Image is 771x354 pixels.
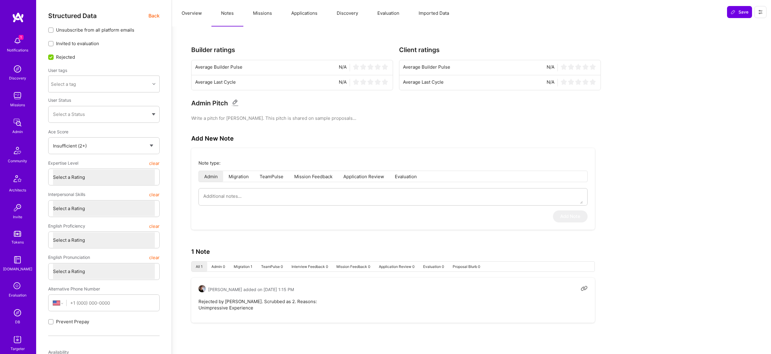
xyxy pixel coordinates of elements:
img: star [375,64,381,70]
i: Copy link [581,285,588,292]
img: star [360,64,366,70]
img: caret [152,113,155,116]
img: star [561,64,567,70]
img: star [382,79,388,85]
img: star [582,64,588,70]
img: teamwork [11,90,23,102]
span: Structured Data [48,12,97,20]
img: Community [10,143,25,158]
i: icon Chevron [152,82,155,85]
span: Interpersonal Skills [48,189,85,200]
span: N/A [339,64,347,71]
img: User Avatar [198,285,206,292]
img: star [367,79,373,85]
img: star [568,64,574,70]
button: Save [727,6,752,18]
img: admin teamwork [11,116,23,129]
span: Rejected [56,54,75,60]
img: star [353,79,359,85]
img: tokens [14,231,21,237]
img: star [590,64,596,70]
li: Interview Feedback 0 [287,262,332,272]
li: Application Review [338,171,389,182]
span: Expertise Level [48,158,78,169]
span: Average Last Cycle [195,79,236,86]
div: Invite [13,214,22,220]
span: Alternative Phone Number [48,286,100,291]
img: Architects [10,172,25,187]
li: All 1 [192,262,207,272]
li: Evaluation 0 [419,262,448,272]
img: star [582,79,588,85]
li: Application Review 0 [375,262,419,272]
li: Proposal Blurb 0 [448,262,484,272]
h3: Builder ratings [191,46,393,54]
div: Admin [12,129,23,135]
h3: Add New Note [191,135,234,142]
li: TeamPulse 0 [257,262,287,272]
button: clear [149,189,160,200]
div: Community [8,158,27,164]
div: Missions [10,102,25,108]
span: Prevent Prepay [56,318,89,325]
img: logo [12,12,24,23]
span: English Proficiency [48,221,85,231]
div: Architects [9,187,26,193]
div: Evaluation [9,292,27,298]
img: star [561,79,567,85]
img: guide book [11,254,23,266]
img: star [568,79,574,85]
li: Migration [223,171,254,182]
h3: Client ratings [399,46,601,54]
li: TeamPulse [254,171,289,182]
span: N/A [339,79,347,86]
img: star [375,79,381,85]
li: Evaluation [389,171,422,182]
span: Ace Score [48,129,68,134]
li: Mission Feedback [289,171,338,182]
h3: Admin Pitch [191,99,228,107]
img: star [575,79,581,85]
span: Invited to evaluation [56,40,99,47]
span: Average Builder Pulse [403,64,450,71]
img: star [367,64,373,70]
img: Admin Search [11,307,23,319]
span: Average Builder Pulse [195,64,242,71]
span: Select a Status [53,111,85,117]
i: Edit [232,99,239,106]
img: Skill Targeter [11,334,23,346]
img: discovery [11,63,23,75]
div: Tokens [11,239,24,245]
img: star [590,79,596,85]
span: Unsubscribe from all platform emails [56,27,134,33]
label: User tags [48,67,67,73]
span: English Pronunciation [48,252,90,263]
img: star [360,79,366,85]
img: star [353,64,359,70]
span: N/A [547,64,554,71]
button: Add Note [553,210,588,222]
li: Migration 1 [229,262,257,272]
span: 1 [19,35,23,40]
span: Average Last Cycle [403,79,444,86]
div: Discovery [9,75,26,81]
p: Note type: [198,160,588,166]
button: clear [149,158,160,169]
button: clear [149,252,160,263]
i: icon SelectionTeam [12,281,23,292]
li: Admin 0 [207,262,229,272]
img: star [382,64,388,70]
div: Targeter [11,346,25,352]
div: Notifications [7,47,28,53]
div: DB [15,319,20,325]
span: User Status [48,98,71,103]
button: clear [149,221,160,231]
img: star [575,64,581,70]
input: +1 (000) 000-0000 [70,295,155,311]
h3: 1 Note [191,248,210,255]
a: User Avatar [198,285,206,294]
img: Invite [11,202,23,214]
span: Save [731,9,748,15]
span: [PERSON_NAME] added on [DATE] 1:15 PM [208,286,294,293]
pre: Write a pitch for [PERSON_NAME]. This pitch is shared on sample proposals... [191,115,601,121]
